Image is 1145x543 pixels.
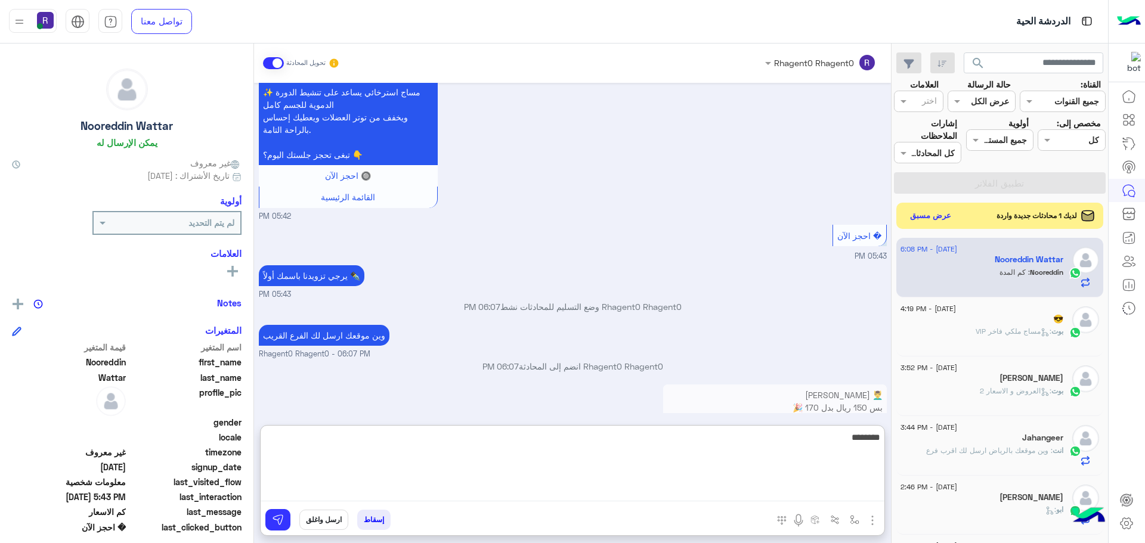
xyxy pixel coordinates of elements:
span: تاريخ الأشتراك : [DATE] [147,169,230,182]
span: locale [128,431,242,443]
span: : [1045,505,1056,514]
img: 322853014244696 [1119,52,1141,73]
span: 06:07 PM [482,361,519,371]
img: hulul-logo.png [1067,495,1109,537]
span: انت [1053,446,1063,455]
span: 05:43 PM [855,252,887,260]
h6: العلامات [12,248,242,259]
span: بوت [1051,386,1063,395]
span: كم المدة [999,268,1030,277]
label: إشارات الملاحظات [894,117,957,142]
img: defaultAdmin.png [107,69,147,110]
span: last_interaction [128,491,242,503]
span: [DATE] - 3:44 PM [900,422,957,433]
img: WhatsApp [1069,267,1081,279]
img: notes [33,299,43,309]
span: ابو [1056,505,1063,514]
img: defaultAdmin.png [1072,247,1099,274]
span: كم الاسعار [12,505,126,518]
span: القائمة الرئيسية [321,192,375,202]
h5: Nooreddin Wattar [995,255,1063,265]
span: غير معروف [190,157,242,169]
span: 06:07 PM [464,302,500,312]
h6: أولوية [220,196,242,206]
button: create order [806,510,825,529]
button: عرض مسبق [905,207,957,225]
span: first_name [128,356,242,368]
span: 05:43 PM [259,289,291,300]
img: send attachment [865,513,880,528]
button: select flow [845,510,865,529]
span: [DATE] - 4:19 PM [900,303,956,314]
span: 2025-09-07T14:43:13.102Z [12,491,126,503]
span: � احجز الآن [12,521,126,533]
img: defaultAdmin.png [1072,425,1099,452]
span: last_clicked_button [128,521,242,533]
p: 7/9/2025, 6:08 PM [663,384,887,493]
img: defaultAdmin.png [1072,306,1099,333]
span: gender [128,416,242,429]
h6: المتغيرات [205,325,242,336]
img: defaultAdmin.png [1072,485,1099,511]
span: لديك 1 محادثات جديدة واردة [997,210,1077,221]
h5: رجاء مصطفى [999,373,1063,383]
img: WhatsApp [1069,505,1081,517]
label: العلامات [910,78,939,91]
h6: يمكن الإرسال له [97,137,157,148]
img: send message [272,514,284,526]
span: � احجز الآن [837,231,881,241]
button: Trigger scenario [825,510,845,529]
span: Wattar [12,371,126,384]
img: tab [104,15,117,29]
p: Rhagent0 Rhagent0 انضم إلى المحادثة [259,360,887,373]
a: tab [98,9,122,34]
span: last_message [128,505,242,518]
span: : مساج ملكي فاخر VIP [976,327,1051,336]
img: send voice note [791,513,806,528]
img: create order [810,515,820,525]
label: القناة: [1081,78,1101,91]
img: tab [71,15,85,29]
img: defaultAdmin.png [1072,365,1099,392]
div: اختر [922,94,939,110]
label: مخصص إلى: [1057,117,1101,129]
img: tab [1079,14,1094,29]
span: last_visited_flow [128,476,242,488]
img: WhatsApp [1069,445,1081,457]
h5: ابو تيم [999,492,1063,502]
span: 🔘 احجز الآن [325,170,371,181]
span: null [12,416,126,429]
span: قيمة المتغير [12,341,126,353]
img: Logo [1117,9,1141,34]
label: حالة الرسالة [967,78,1011,91]
span: Rhagent0 Rhagent0 - 06:07 PM [259,349,370,360]
p: 7/9/2025, 5:43 PM [259,265,364,286]
img: userImage [37,12,54,29]
img: make a call [777,516,787,525]
span: [DATE] - 3:52 PM [900,362,957,373]
h5: 😎 [1053,314,1063,324]
button: إسقاط [357,510,391,530]
p: Rhagent0 Rhagent0 وضع التسليم للمحادثات نشط [259,300,887,313]
span: 2025-09-07T14:42:58.655Z [12,461,126,473]
span: بوت [1051,327,1063,336]
img: defaultAdmin.png [96,386,126,416]
button: تطبيق الفلاتر [894,172,1106,194]
span: اسم المتغير [128,341,242,353]
span: Nooreddin [1030,268,1063,277]
span: غير معروف [12,446,126,458]
h6: Notes [217,297,242,308]
label: أولوية [1008,117,1029,129]
img: select flow [850,515,859,525]
span: Nooreddin [12,356,126,368]
span: [DATE] - 6:08 PM [900,244,957,255]
a: تواصل معنا [131,9,192,34]
p: 7/9/2025, 5:42 PM [259,44,438,165]
span: signup_date [128,461,242,473]
span: وين موقعك بالرياض ارسل لك اقرب فرع [926,446,1053,455]
span: 05:42 PM [259,211,291,222]
span: timezone [128,446,242,458]
span: search [971,56,985,70]
h5: Jahangeer [1022,433,1063,443]
button: search [964,52,993,78]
